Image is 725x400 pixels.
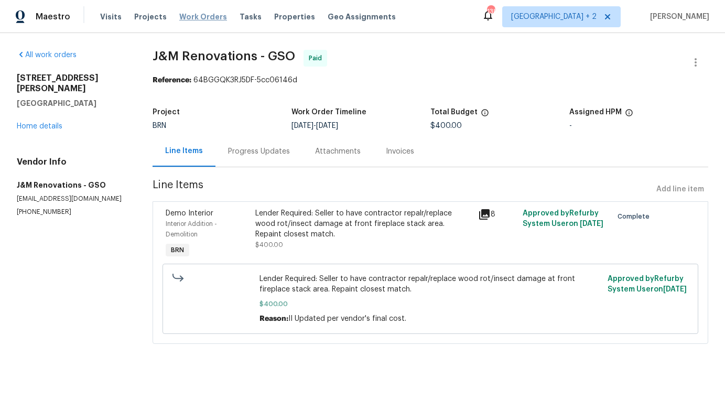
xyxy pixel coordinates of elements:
[478,208,516,221] div: 8
[153,75,708,85] div: 64BGGQK3RJ5DF-5cc06146d
[569,109,622,116] h5: Assigned HPM
[166,210,213,217] span: Demo Interior
[17,98,127,109] h5: [GEOGRAPHIC_DATA]
[580,220,603,228] span: [DATE]
[17,180,127,190] h5: J&M Renovations - GSO
[17,51,77,59] a: All work orders
[288,315,406,322] span: II Updated per vendor's final cost.
[481,109,489,122] span: The total cost of line items that have been proposed by Opendoor. This sum includes line items th...
[487,6,494,17] div: 138
[274,12,315,22] span: Properties
[309,53,326,63] span: Paid
[255,242,283,248] span: $400.00
[134,12,167,22] span: Projects
[36,12,70,22] span: Maestro
[315,146,361,157] div: Attachments
[646,12,709,22] span: [PERSON_NAME]
[17,157,127,167] h4: Vendor Info
[316,122,338,129] span: [DATE]
[153,50,295,62] span: J&M Renovations - GSO
[259,315,288,322] span: Reason:
[165,146,203,156] div: Line Items
[291,109,366,116] h5: Work Order Timeline
[618,211,654,222] span: Complete
[153,180,652,199] span: Line Items
[663,286,687,293] span: [DATE]
[153,122,166,129] span: BRN
[291,122,313,129] span: [DATE]
[100,12,122,22] span: Visits
[511,12,597,22] span: [GEOGRAPHIC_DATA] + 2
[255,208,472,240] div: Lender Required: Seller to have contractor repalr/replace wood rot/insect damage at front firepla...
[240,13,262,20] span: Tasks
[259,299,601,309] span: $400.00
[17,194,127,203] p: [EMAIL_ADDRESS][DOMAIN_NAME]
[328,12,396,22] span: Geo Assignments
[291,122,338,129] span: -
[569,122,708,129] div: -
[153,77,191,84] b: Reference:
[430,122,462,129] span: $400.00
[17,73,127,94] h2: [STREET_ADDRESS][PERSON_NAME]
[179,12,227,22] span: Work Orders
[259,274,601,295] span: Lender Required: Seller to have contractor repalr/replace wood rot/insect damage at front firepla...
[608,275,687,293] span: Approved by Refurby System User on
[17,123,62,130] a: Home details
[625,109,633,122] span: The hpm assigned to this work order.
[166,221,217,237] span: Interior Addition - Demolition
[430,109,478,116] h5: Total Budget
[153,109,180,116] h5: Project
[523,210,603,228] span: Approved by Refurby System User on
[228,146,290,157] div: Progress Updates
[386,146,414,157] div: Invoices
[17,208,127,217] p: [PHONE_NUMBER]
[167,245,188,255] span: BRN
